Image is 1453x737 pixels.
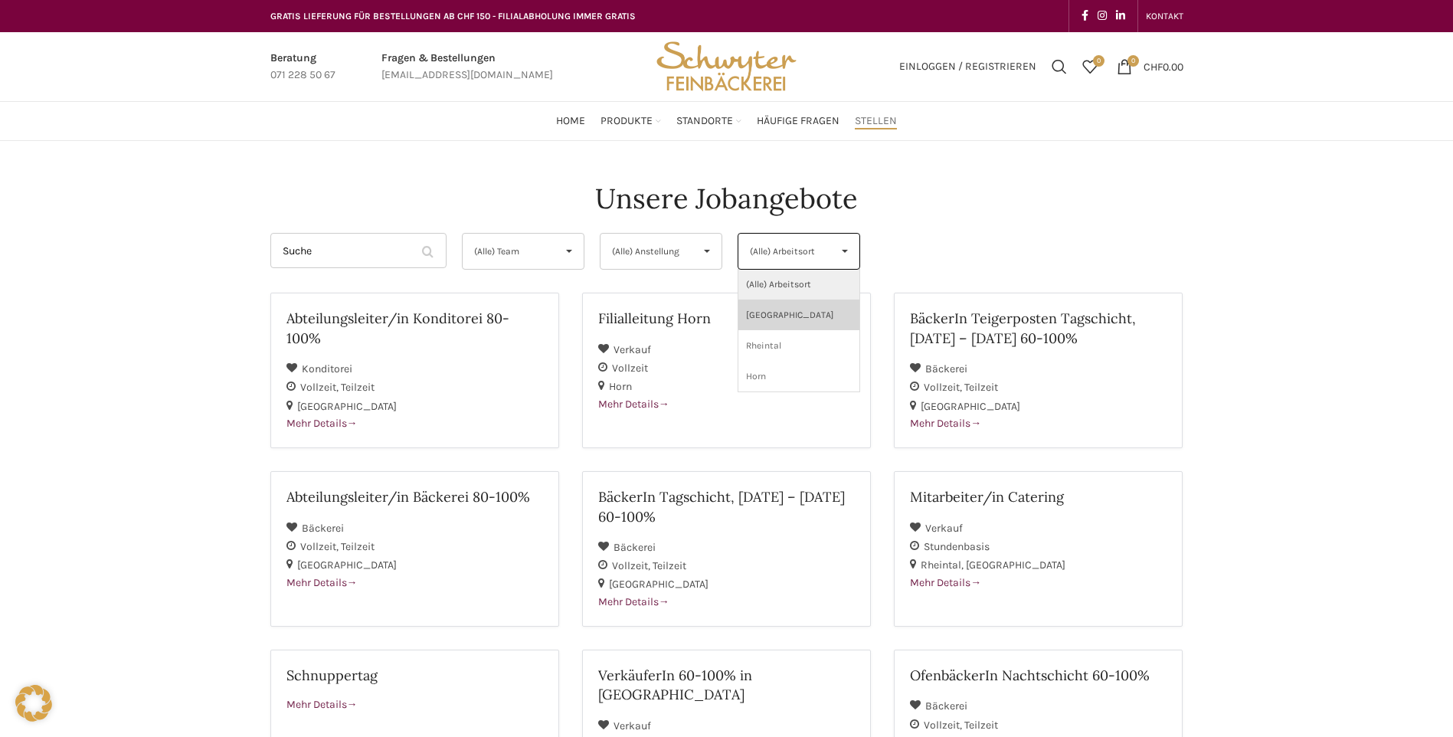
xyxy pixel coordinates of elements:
[925,362,967,375] span: Bäckerei
[925,699,967,712] span: Bäckerei
[855,106,897,136] a: Stellen
[270,11,636,21] span: GRATIS LIEFERUNG FÜR BESTELLUNGEN AB CHF 150 - FILIALABHOLUNG IMMER GRATIS
[614,719,651,732] span: Verkauf
[598,666,855,704] h2: VerkäuferIn 60-100% in [GEOGRAPHIC_DATA]
[757,106,839,136] a: Häufige Fragen
[1093,5,1111,27] a: Instagram social link
[1044,51,1075,82] a: Suchen
[964,719,998,732] span: Teilzeit
[263,106,1191,136] div: Main navigation
[1146,1,1183,31] a: KONTAKT
[910,309,1167,347] h2: BäckerIn Teigerposten Tagschicht, [DATE] – [DATE] 60-100%
[270,471,559,627] a: Abteilungsleiter/in Bäckerei 80-100% Bäckerei Vollzeit Teilzeit [GEOGRAPHIC_DATA] Mehr Details
[341,381,375,394] span: Teilzeit
[598,398,669,411] span: Mehr Details
[651,32,801,101] img: Bäckerei Schwyter
[270,233,447,268] input: Suche
[609,380,632,393] span: Horn
[1093,55,1104,67] span: 0
[921,400,1020,413] span: [GEOGRAPHIC_DATA]
[1111,5,1130,27] a: Linkedin social link
[609,578,709,591] span: [GEOGRAPHIC_DATA]
[598,487,855,526] h2: BäckerIn Tagschicht, [DATE] – [DATE] 60-100%
[1144,60,1183,73] bdi: 0.00
[738,269,859,300] li: (Alle) Arbeitsort
[894,471,1183,627] a: Mitarbeiter/in Catering Verkauf Stundenbasis Rheintal [GEOGRAPHIC_DATA] Mehr Details
[598,595,669,608] span: Mehr Details
[925,522,963,535] span: Verkauf
[750,234,823,269] span: (Alle) Arbeitsort
[270,50,335,84] a: Infobox link
[286,487,543,506] h2: Abteilungsleiter/in Bäckerei 80-100%
[924,540,990,553] span: Stundenbasis
[598,309,855,328] h2: Filialleitung Horn
[1138,1,1191,31] div: Secondary navigation
[297,558,397,572] span: [GEOGRAPHIC_DATA]
[1146,11,1183,21] span: KONTAKT
[964,381,998,394] span: Teilzeit
[286,698,358,711] span: Mehr Details
[676,106,741,136] a: Standorte
[921,558,966,572] span: Rheintal
[556,114,585,129] span: Home
[899,61,1036,72] span: Einloggen / Registrieren
[286,576,358,589] span: Mehr Details
[614,541,656,554] span: Bäckerei
[601,114,653,129] span: Produkte
[302,522,344,535] span: Bäckerei
[582,293,871,448] a: Filialleitung Horn Verkauf Vollzeit Horn Mehr Details
[270,293,559,448] a: Abteilungsleiter/in Konditorei 80-100% Konditorei Vollzeit Teilzeit [GEOGRAPHIC_DATA] Mehr Details
[692,234,722,269] span: ▾
[286,666,543,685] h2: Schnuppertag
[300,540,341,553] span: Vollzeit
[651,59,801,72] a: Site logo
[555,234,584,269] span: ▾
[924,381,964,394] span: Vollzeit
[738,330,859,361] li: Rheintal
[1109,51,1191,82] a: 0 CHF0.00
[1127,55,1139,67] span: 0
[381,50,553,84] a: Infobox link
[601,106,661,136] a: Produkte
[614,343,651,356] span: Verkauf
[612,362,648,375] span: Vollzeit
[910,487,1167,506] h2: Mitarbeiter/in Catering
[297,400,397,413] span: [GEOGRAPHIC_DATA]
[1077,5,1093,27] a: Facebook social link
[474,234,547,269] span: (Alle) Team
[738,361,859,391] li: Horn
[855,114,897,129] span: Stellen
[966,558,1065,572] span: [GEOGRAPHIC_DATA]
[894,293,1183,448] a: BäckerIn Teigerposten Tagschicht, [DATE] – [DATE] 60-100% Bäckerei Vollzeit Teilzeit [GEOGRAPHIC_...
[582,471,871,627] a: BäckerIn Tagschicht, [DATE] – [DATE] 60-100% Bäckerei Vollzeit Teilzeit [GEOGRAPHIC_DATA] Mehr De...
[924,719,964,732] span: Vollzeit
[910,576,981,589] span: Mehr Details
[910,666,1167,685] h2: OfenbäckerIn Nachtschicht 60-100%
[910,417,981,430] span: Mehr Details
[830,234,859,269] span: ▾
[612,559,653,572] span: Vollzeit
[286,309,543,347] h2: Abteilungsleiter/in Konditorei 80-100%
[1144,60,1163,73] span: CHF
[300,381,341,394] span: Vollzeit
[738,300,859,330] li: [GEOGRAPHIC_DATA]
[556,106,585,136] a: Home
[676,114,733,129] span: Standorte
[286,417,358,430] span: Mehr Details
[653,559,686,572] span: Teilzeit
[302,362,352,375] span: Konditorei
[612,234,685,269] span: (Alle) Anstellung
[595,179,858,218] h4: Unsere Jobangebote
[1075,51,1105,82] a: 0
[757,114,839,129] span: Häufige Fragen
[341,540,375,553] span: Teilzeit
[1075,51,1105,82] div: Meine Wunschliste
[892,51,1044,82] a: Einloggen / Registrieren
